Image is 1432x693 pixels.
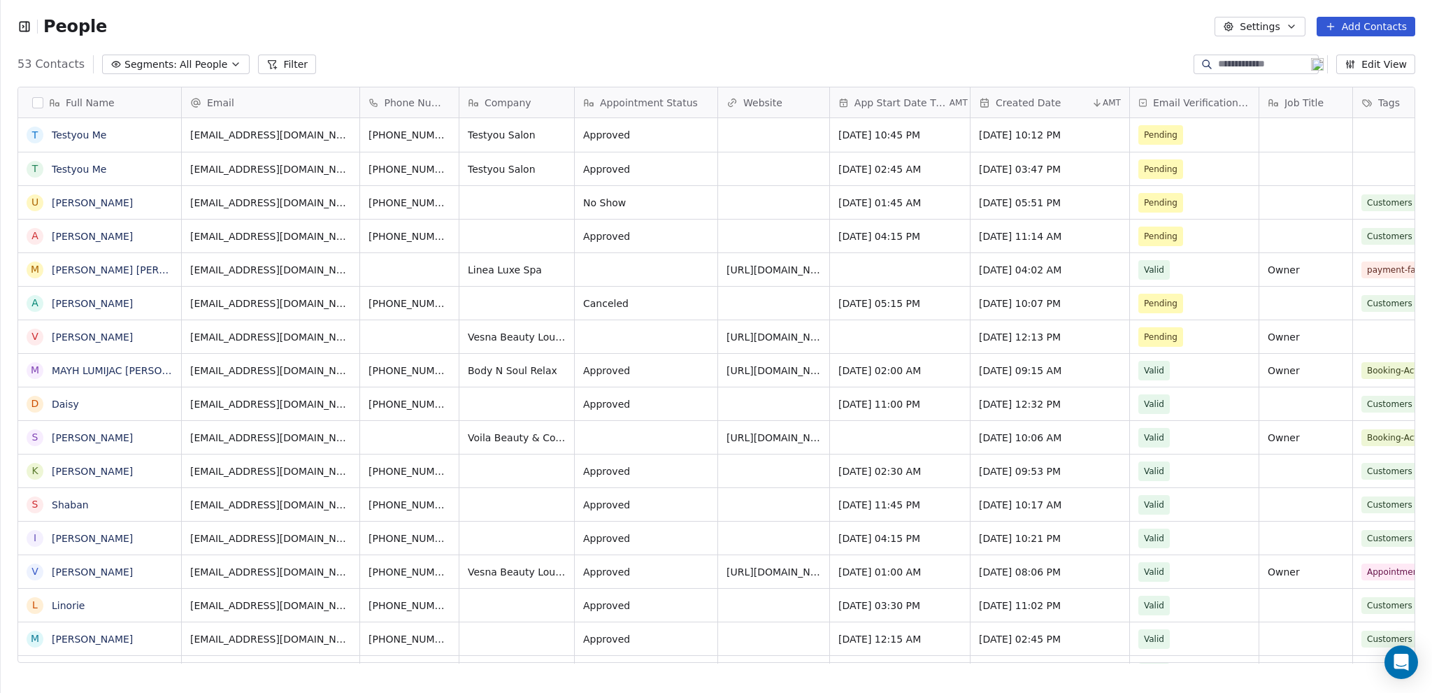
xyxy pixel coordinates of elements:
[1384,645,1418,679] div: Open Intercom Messenger
[368,397,450,411] span: [PHONE_NUMBER]
[950,97,968,108] span: AMT
[583,464,709,478] span: Approved
[838,128,961,142] span: [DATE] 10:45 PM
[52,600,85,611] a: Linorie
[368,498,450,512] span: [PHONE_NUMBER]
[1130,87,1259,117] div: Email Verification Status
[830,87,970,117] div: App Start Date TimeAMT
[1144,531,1164,545] span: Valid
[979,632,1121,646] span: [DATE] 02:45 PM
[600,96,698,110] span: Appointment Status
[583,397,709,411] span: Approved
[52,533,133,544] a: [PERSON_NAME]
[31,396,39,411] div: D
[190,498,351,512] span: [EMAIL_ADDRESS][DOMAIN_NAME]
[1144,464,1164,478] span: Valid
[743,96,782,110] span: Website
[52,566,133,578] a: [PERSON_NAME]
[1268,364,1344,378] span: Owner
[979,397,1121,411] span: [DATE] 12:32 PM
[190,229,351,243] span: [EMAIL_ADDRESS][DOMAIN_NAME]
[1144,297,1177,310] span: Pending
[979,498,1121,512] span: [DATE] 10:17 AM
[180,57,227,72] span: All People
[43,16,107,37] span: People
[583,297,709,310] span: Canceled
[838,565,961,579] span: [DATE] 01:00 AM
[1144,128,1177,142] span: Pending
[190,431,351,445] span: [EMAIL_ADDRESS][DOMAIN_NAME]
[207,96,234,110] span: Email
[66,96,115,110] span: Full Name
[1144,196,1177,210] span: Pending
[485,96,531,110] span: Company
[368,297,450,310] span: [PHONE_NUMBER]
[583,229,709,243] span: Approved
[190,397,351,411] span: [EMAIL_ADDRESS][DOMAIN_NAME]
[583,128,709,142] span: Approved
[468,128,566,142] span: Testyou Salon
[52,499,89,510] a: Shaban
[1215,17,1305,36] button: Settings
[1268,431,1344,445] span: Owner
[979,297,1121,310] span: [DATE] 10:07 PM
[1144,565,1164,579] span: Valid
[32,598,38,613] div: L
[1144,632,1164,646] span: Valid
[1144,364,1164,378] span: Valid
[979,263,1121,277] span: [DATE] 04:02 AM
[979,431,1121,445] span: [DATE] 10:06 AM
[190,128,351,142] span: [EMAIL_ADDRESS][DOMAIN_NAME]
[838,196,961,210] span: [DATE] 01:45 AM
[1153,96,1250,110] span: Email Verification Status
[52,466,133,477] a: [PERSON_NAME]
[468,330,566,344] span: Vesna Beauty Lounge
[368,464,450,478] span: [PHONE_NUMBER]
[368,632,450,646] span: [PHONE_NUMBER]
[190,263,351,277] span: [EMAIL_ADDRESS][DOMAIN_NAME]
[1268,330,1344,344] span: Owner
[979,330,1121,344] span: [DATE] 12:13 PM
[368,531,450,545] span: [PHONE_NUMBER]
[979,531,1121,545] span: [DATE] 10:21 PM
[583,599,709,613] span: Approved
[124,57,177,72] span: Segments:
[979,565,1121,579] span: [DATE] 08:06 PM
[182,87,359,117] div: Email
[971,87,1129,117] div: Created DateAMT
[31,363,39,378] div: M
[838,531,961,545] span: [DATE] 04:15 PM
[190,599,351,613] span: [EMAIL_ADDRESS][DOMAIN_NAME]
[52,264,217,276] a: [PERSON_NAME] [PERSON_NAME]
[1317,17,1415,36] button: Add Contacts
[17,56,85,73] span: 53 Contacts
[52,231,133,242] a: [PERSON_NAME]
[838,162,961,176] span: [DATE] 02:45 AM
[190,162,351,176] span: [EMAIL_ADDRESS][DOMAIN_NAME]
[190,364,351,378] span: [EMAIL_ADDRESS][DOMAIN_NAME]
[718,87,829,117] div: Website
[1311,58,1324,71] img: 19.png
[190,330,351,344] span: [EMAIL_ADDRESS][DOMAIN_NAME]
[468,565,566,579] span: Vesna Beauty Lounge
[368,196,450,210] span: [PHONE_NUMBER]
[979,196,1121,210] span: [DATE] 05:51 PM
[31,564,38,579] div: V
[979,364,1121,378] span: [DATE] 09:15 AM
[1259,87,1352,117] div: Job Title
[583,565,709,579] span: Approved
[18,87,181,117] div: Full Name
[52,432,133,443] a: [PERSON_NAME]
[32,430,38,445] div: S
[368,128,450,142] span: [PHONE_NUMBER]
[979,229,1121,243] span: [DATE] 11:14 AM
[34,531,36,545] div: I
[854,96,947,110] span: App Start Date Time
[583,531,709,545] span: Approved
[52,331,133,343] a: [PERSON_NAME]
[979,128,1121,142] span: [DATE] 10:12 PM
[996,96,1061,110] span: Created Date
[360,87,459,117] div: Phone Number
[459,87,574,117] div: Company
[52,399,79,410] a: Daisy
